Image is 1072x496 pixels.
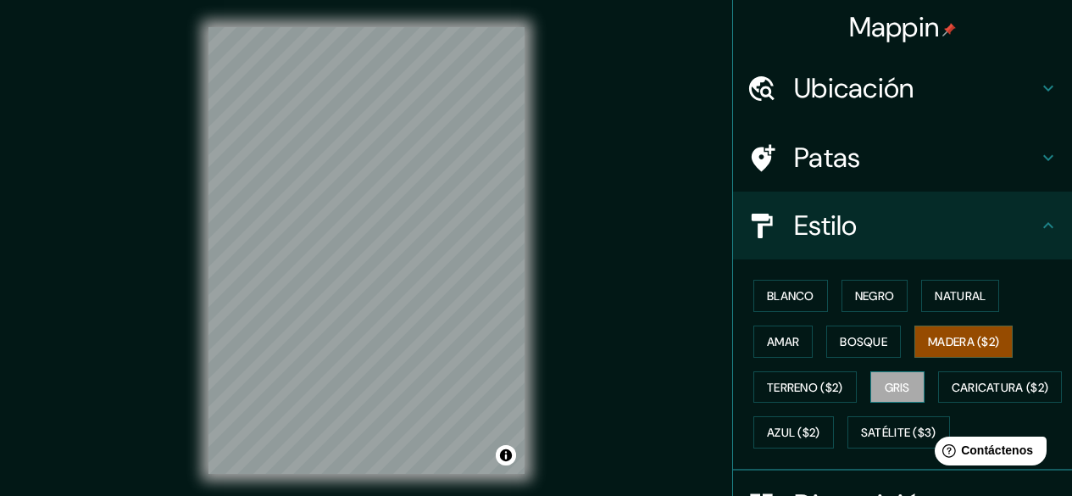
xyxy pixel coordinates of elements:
[753,416,834,449] button: Azul ($2)
[733,124,1072,192] div: Patas
[847,416,950,449] button: Satélite ($3)
[914,326,1013,358] button: Madera ($2)
[870,371,925,404] button: Gris
[794,140,861,176] font: Patas
[885,380,910,395] font: Gris
[826,326,901,358] button: Bosque
[935,288,986,304] font: Natural
[849,9,940,45] font: Mappin
[767,426,820,441] font: Azul ($2)
[921,430,1053,477] iframe: Lanzador de widgets de ayuda
[840,334,887,349] font: Bosque
[753,280,828,312] button: Blanco
[767,288,814,304] font: Blanco
[767,380,843,395] font: Terreno ($2)
[952,380,1049,395] font: Caricatura ($2)
[938,371,1063,404] button: Caricatura ($2)
[855,288,895,304] font: Negro
[794,208,858,243] font: Estilo
[733,192,1072,259] div: Estilo
[928,334,999,349] font: Madera ($2)
[753,326,813,358] button: Amar
[733,54,1072,122] div: Ubicación
[753,371,857,404] button: Terreno ($2)
[942,23,956,36] img: pin-icon.png
[794,70,914,106] font: Ubicación
[767,334,799,349] font: Amar
[861,426,936,441] font: Satélite ($3)
[841,280,908,312] button: Negro
[496,445,516,465] button: Activar o desactivar atribución
[208,27,525,474] canvas: Mapa
[921,280,999,312] button: Natural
